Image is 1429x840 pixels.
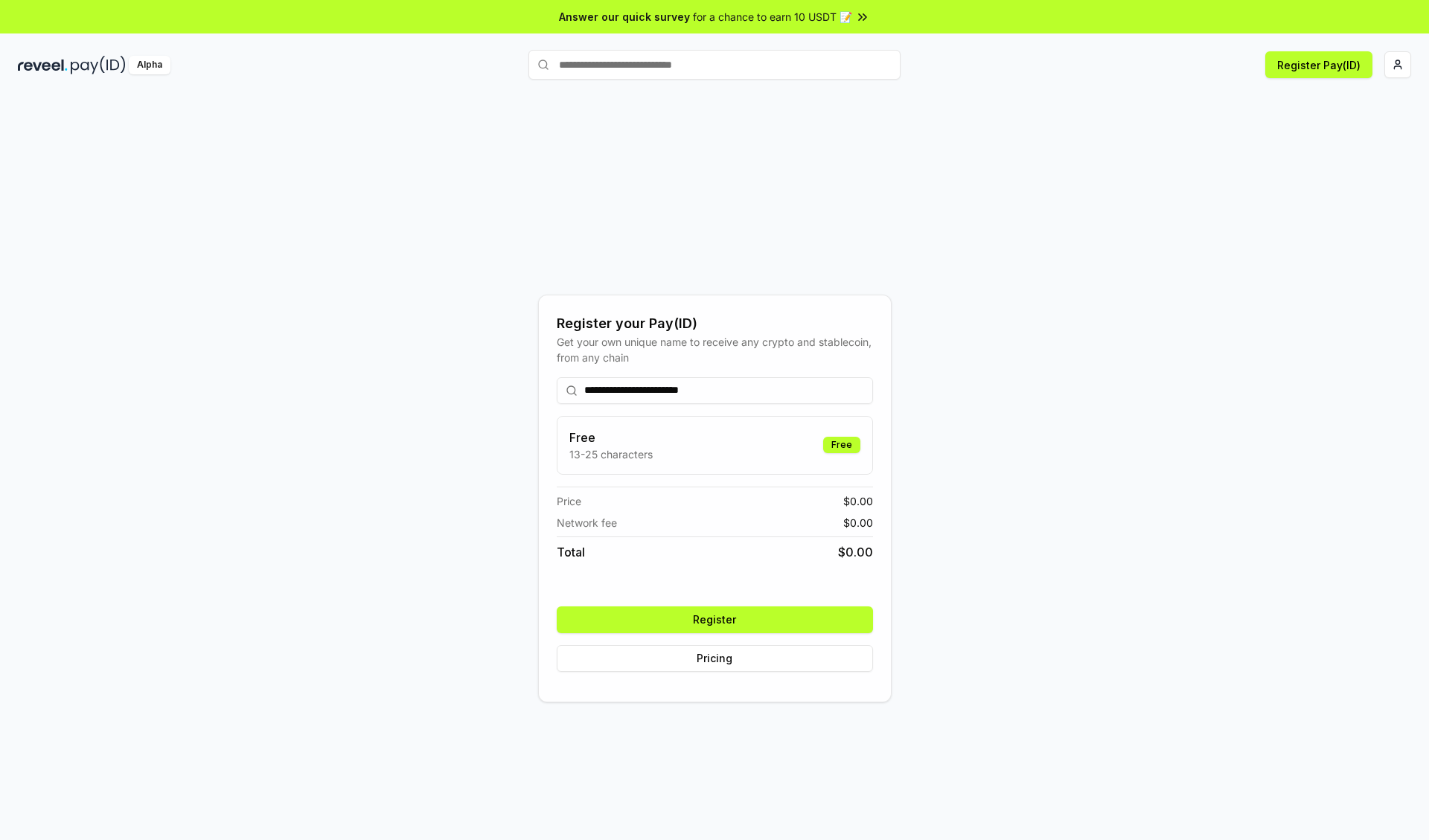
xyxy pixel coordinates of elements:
[838,543,873,561] span: $ 0.00
[557,543,585,561] span: Total
[129,56,170,74] div: Alpha
[557,493,581,509] span: Price
[823,437,860,453] div: Free
[693,9,852,25] span: for a chance to earn 10 USDT 📝
[843,493,873,509] span: $ 0.00
[557,645,873,672] button: Pricing
[557,515,617,530] span: Network fee
[569,446,653,462] p: 13-25 characters
[843,515,873,530] span: $ 0.00
[559,9,690,25] span: Answer our quick survey
[557,313,873,334] div: Register your Pay(ID)
[71,56,126,74] img: pay_id
[569,429,653,446] h3: Free
[557,606,873,633] button: Register
[1265,51,1372,78] button: Register Pay(ID)
[557,334,873,365] div: Get your own unique name to receive any crypto and stablecoin, from any chain
[18,56,68,74] img: reveel_dark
